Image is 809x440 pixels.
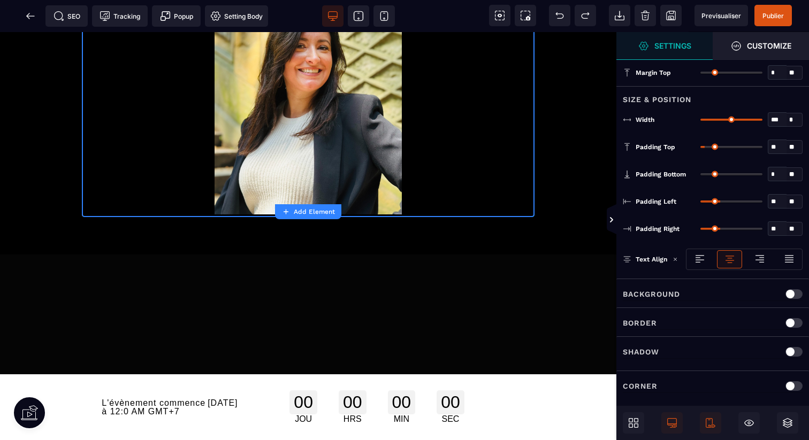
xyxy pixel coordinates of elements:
[738,412,760,434] span: Hide/Show Block
[762,12,784,20] span: Publier
[636,197,676,206] span: Padding Left
[694,5,748,26] span: Preview
[623,317,657,329] p: Border
[339,382,367,392] div: HRS
[616,32,713,60] span: Settings
[388,358,416,382] div: 00
[339,358,367,382] div: 00
[489,5,510,26] span: View components
[700,412,721,434] span: Mobile Only
[54,11,80,21] span: SEO
[102,366,205,375] span: L'évènement commence
[713,32,809,60] span: Open Style Manager
[210,11,263,21] span: Setting Body
[636,68,671,77] span: Margin Top
[661,412,683,434] span: Desktop Only
[515,5,536,26] span: Screenshot
[623,254,667,265] p: Text Align
[636,170,686,179] span: Padding Bottom
[623,288,680,300] p: Background
[437,382,464,392] div: SEC
[673,257,678,262] img: loading
[636,115,654,124] span: Width
[275,204,341,219] button: Add Element
[623,380,658,392] p: Corner
[294,208,335,215] strong: Add Element
[623,345,659,358] p: Shadow
[289,358,317,382] div: 00
[747,42,791,50] strong: Customize
[654,42,691,50] strong: Settings
[616,86,809,106] div: Size & Position
[100,11,140,21] span: Tracking
[388,382,416,392] div: MIN
[701,12,741,20] span: Previsualiser
[289,382,317,392] div: JOU
[437,358,464,382] div: 00
[636,225,680,233] span: Padding Right
[777,412,798,434] span: Open Layers
[102,366,238,384] span: [DATE] à 12:0 AM GMT+7
[636,143,675,151] span: Padding Top
[623,412,644,434] span: Open Blocks
[160,11,193,21] span: Popup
